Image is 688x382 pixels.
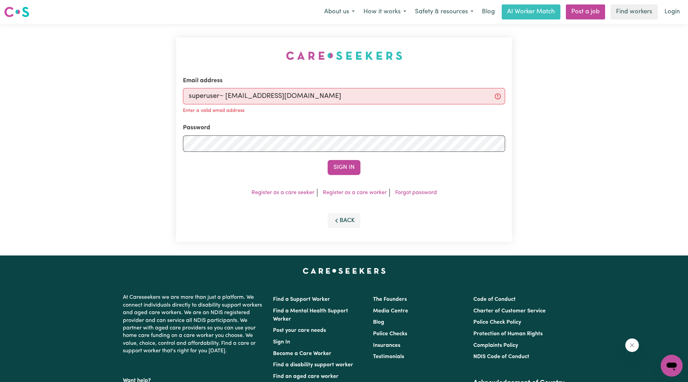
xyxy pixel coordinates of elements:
[323,190,387,195] a: Register as a care worker
[373,320,384,325] a: Blog
[661,355,683,377] iframe: Button to launch messaging window
[359,5,411,19] button: How it works
[660,4,684,19] a: Login
[183,76,223,85] label: Email address
[611,4,658,19] a: Find workers
[373,297,407,302] a: The Founders
[478,4,499,19] a: Blog
[273,362,353,368] a: Find a disability support worker
[4,5,41,10] span: Need any help?
[328,160,360,175] button: Sign In
[373,308,408,314] a: Media Centre
[252,190,314,195] a: Register as a care seeker
[123,291,265,357] p: At Careseekers we are more than just a platform. We connect individuals directly to disability su...
[473,331,543,337] a: Protection of Human Rights
[473,320,521,325] a: Police Check Policy
[4,4,29,20] a: Careseekers logo
[473,297,516,302] a: Code of Conduct
[303,268,386,273] a: Careseekers home page
[502,4,560,19] a: AI Worker Match
[328,213,360,228] button: Back
[320,5,359,19] button: About us
[373,354,404,359] a: Testimonials
[566,4,605,19] a: Post a job
[273,351,331,356] a: Become a Care Worker
[273,374,339,379] a: Find an aged care worker
[4,6,29,18] img: Careseekers logo
[373,331,407,337] a: Police Checks
[183,107,244,115] p: Enter a valid email address
[395,190,437,195] a: Forgot password
[473,354,529,359] a: NDIS Code of Conduct
[473,308,546,314] a: Charter of Customer Service
[273,328,326,333] a: Post your care needs
[273,308,348,322] a: Find a Mental Health Support Worker
[273,339,290,345] a: Sign In
[625,338,639,352] iframe: Close message
[473,343,518,348] a: Complaints Policy
[183,88,505,104] input: Email address
[183,123,210,132] label: Password
[373,343,400,348] a: Insurances
[273,297,330,302] a: Find a Support Worker
[411,5,478,19] button: Safety & resources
